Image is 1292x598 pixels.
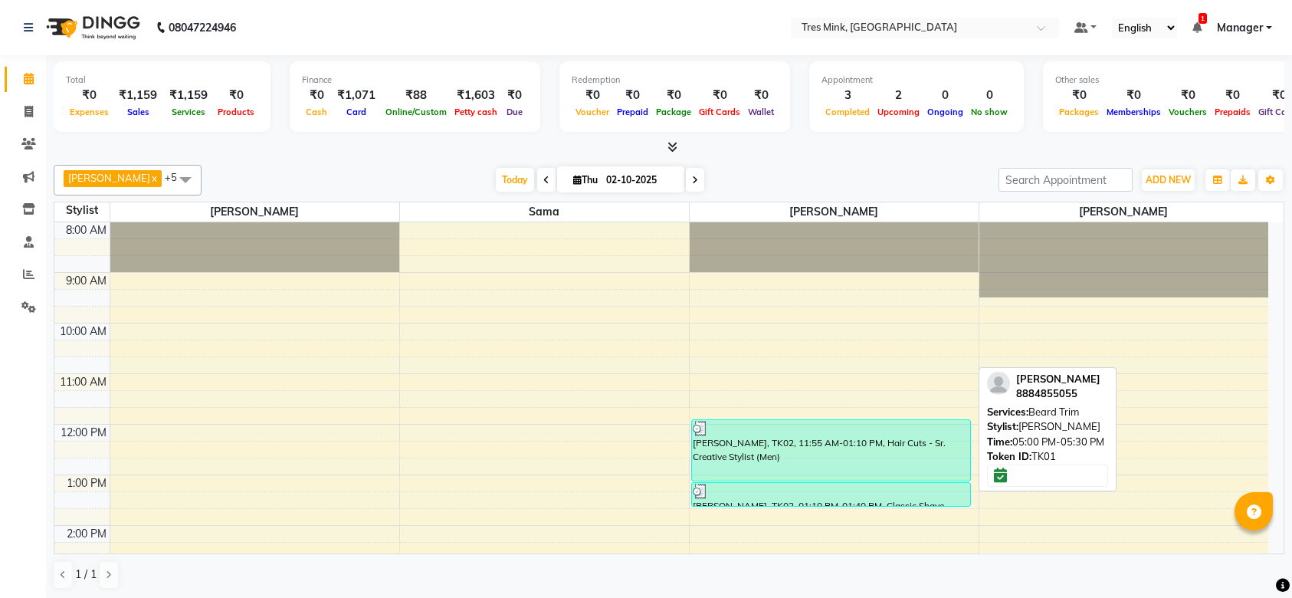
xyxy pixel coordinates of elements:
[695,87,744,104] div: ₹0
[302,74,528,87] div: Finance
[54,202,110,219] div: Stylist
[343,107,370,117] span: Card
[923,87,967,104] div: 0
[1199,13,1207,24] span: 1
[692,420,971,481] div: [PERSON_NAME], TK02, 11:55 AM-01:10 PM, Hair Cuts - Sr. Creative Stylist (Men)
[987,420,1018,432] span: Stylist:
[165,171,189,183] span: +5
[987,435,1012,448] span: Time:
[110,202,399,222] span: [PERSON_NAME]
[331,87,382,104] div: ₹1,071
[1165,107,1211,117] span: Vouchers
[652,107,695,117] span: Package
[967,87,1012,104] div: 0
[613,107,652,117] span: Prepaid
[999,168,1133,192] input: Search Appointment
[382,87,451,104] div: ₹88
[496,168,534,192] span: Today
[1146,174,1191,186] span: ADD NEW
[569,174,602,186] span: Thu
[302,87,331,104] div: ₹0
[451,107,501,117] span: Petty cash
[169,6,236,49] b: 08047224946
[572,74,778,87] div: Redemption
[744,87,778,104] div: ₹0
[503,107,526,117] span: Due
[987,406,1028,418] span: Services:
[1055,107,1103,117] span: Packages
[1055,87,1103,104] div: ₹0
[1217,20,1263,36] span: Manager
[66,74,258,87] div: Total
[451,87,501,104] div: ₹1,603
[150,172,157,184] a: x
[1165,87,1211,104] div: ₹0
[64,526,110,542] div: 2:00 PM
[57,374,110,390] div: 11:00 AM
[572,87,613,104] div: ₹0
[168,107,209,117] span: Services
[821,107,874,117] span: Completed
[1211,107,1254,117] span: Prepaids
[1016,373,1100,385] span: [PERSON_NAME]
[987,419,1108,435] div: [PERSON_NAME]
[39,6,144,49] img: logo
[987,372,1010,395] img: profile
[874,87,923,104] div: 2
[400,202,689,222] span: Sama
[987,449,1108,465] div: TK01
[967,107,1012,117] span: No show
[821,87,874,104] div: 3
[602,169,678,192] input: 2025-10-02
[1142,169,1195,191] button: ADD NEW
[690,202,979,222] span: [PERSON_NAME]
[923,107,967,117] span: Ongoing
[382,107,451,117] span: Online/Custom
[57,324,110,340] div: 10:00 AM
[987,450,1031,462] span: Token ID:
[695,107,744,117] span: Gift Cards
[66,87,113,104] div: ₹0
[66,107,113,117] span: Expenses
[214,87,258,104] div: ₹0
[64,475,110,491] div: 1:00 PM
[987,435,1108,450] div: 05:00 PM-05:30 PM
[68,172,150,184] span: [PERSON_NAME]
[63,222,110,238] div: 8:00 AM
[75,567,97,583] span: 1 / 1
[1211,87,1254,104] div: ₹0
[63,273,110,289] div: 9:00 AM
[874,107,923,117] span: Upcoming
[163,87,214,104] div: ₹1,159
[123,107,153,117] span: Sales
[1103,107,1165,117] span: Memberships
[302,107,331,117] span: Cash
[1228,537,1277,583] iframe: chat widget
[1103,87,1165,104] div: ₹0
[979,202,1269,222] span: [PERSON_NAME]
[214,107,258,117] span: Products
[572,107,613,117] span: Voucher
[613,87,652,104] div: ₹0
[1028,406,1079,418] span: Beard Trim
[57,425,110,441] div: 12:00 PM
[744,107,778,117] span: Wallet
[113,87,163,104] div: ₹1,159
[1016,386,1100,402] div: 8884855055
[652,87,695,104] div: ₹0
[1192,21,1202,34] a: 1
[692,483,971,506] div: [PERSON_NAME], TK02, 01:10 PM-01:40 PM, Classic Shave
[501,87,528,104] div: ₹0
[821,74,1012,87] div: Appointment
